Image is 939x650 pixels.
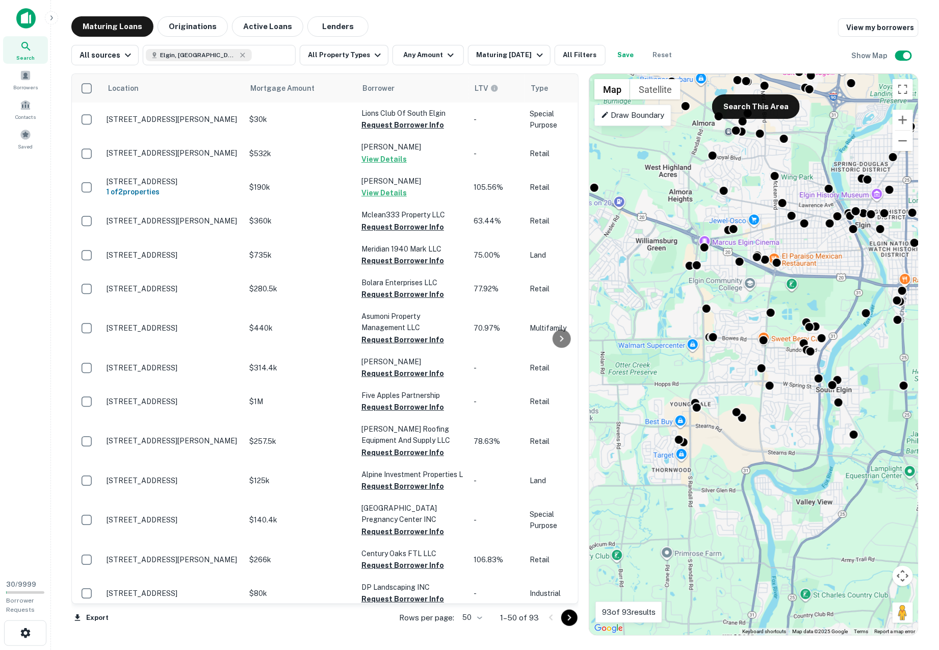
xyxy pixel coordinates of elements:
p: [STREET_ADDRESS] [107,251,239,260]
th: LTVs displayed on the website are for informational purposes only and may be reported incorrectly... [468,74,525,103]
button: Search This Area [712,94,800,119]
button: Zoom out [893,131,913,151]
p: [STREET_ADDRESS][PERSON_NAME] [107,436,239,445]
p: Retail [530,396,581,407]
p: Retail [530,148,581,159]
a: Report a map error [874,629,915,634]
p: $314.4k [249,362,351,373]
button: Toggle fullscreen view [893,79,913,99]
div: All sources [80,49,134,61]
p: Mclean333 Property LLC [361,209,463,220]
p: Retail [530,283,581,294]
p: $140.4k [249,514,351,526]
p: $125k [249,475,351,486]
span: 105.56% [474,183,503,191]
span: Type [531,82,548,94]
p: [STREET_ADDRESS] [107,397,239,406]
p: $440k [249,322,351,334]
button: Show street map [594,79,630,99]
th: Borrower [356,74,468,103]
p: 1–50 of 93 [500,612,539,624]
button: Map camera controls [893,566,913,586]
p: Retail [530,554,581,565]
span: - [474,364,477,372]
a: Terms (opens in new tab) [854,629,868,634]
div: Chat Widget [888,568,939,617]
p: $80k [249,588,351,599]
span: Saved [18,142,33,151]
p: [STREET_ADDRESS][PERSON_NAME] [107,216,239,226]
a: Search [3,36,48,64]
button: All Property Types [300,45,388,65]
img: capitalize-icon.png [16,8,36,29]
p: $360k [249,215,351,227]
p: Retail [530,215,581,227]
button: View Details [361,187,407,199]
p: Industrial [530,588,581,599]
p: Special Purpose [530,509,581,531]
p: [PERSON_NAME] [361,141,463,153]
p: Retail [530,182,581,193]
div: LTVs displayed on the website are for informational purposes only and may be reported incorrectly... [475,83,499,94]
span: Location [108,82,152,94]
div: Borrowers [3,66,48,93]
button: Active Loans [232,16,303,37]
p: [PERSON_NAME] Roofing Equipment And Supply LLC [361,423,463,446]
h6: LTV [475,83,488,94]
button: Zoom in [893,110,913,130]
div: Saved [3,125,48,153]
button: Request Borrower Info [361,255,444,267]
button: Show satellite imagery [630,79,681,99]
button: Request Borrower Info [361,367,444,380]
a: Open this area in Google Maps (opens a new window) [592,622,625,635]
button: Request Borrower Info [361,334,444,346]
p: Lions Club Of South Elgin [361,108,463,119]
p: 93 of 93 results [602,606,656,618]
button: Request Borrower Info [361,526,444,538]
button: Request Borrower Info [361,221,444,233]
span: - [474,397,477,406]
button: Request Borrower Info [361,559,444,571]
span: Borrower Requests [6,597,35,613]
th: Location [101,74,244,103]
button: Request Borrower Info [361,593,444,605]
a: Contacts [3,95,48,123]
th: Mortgage Amount [244,74,356,103]
p: Bolara Enterprises LLC [361,277,463,288]
div: 0 0 [589,74,918,635]
div: Maturing [DATE] [476,49,545,61]
span: Borrower [362,82,395,94]
p: Retail [530,362,581,373]
p: [GEOGRAPHIC_DATA] Pregnancy Center INC [361,503,463,525]
span: LTVs displayed on the website are for informational purposes only and may be reported incorrectly... [475,83,512,94]
p: Century Oaks FTL LLC [361,548,463,559]
img: Google [592,622,625,635]
span: 30 / 9999 [6,581,36,588]
button: View Details [361,153,407,165]
p: Draw Boundary [601,109,665,121]
a: View my borrowers [838,18,919,37]
span: Borrowers [13,83,38,91]
span: 70.97% [474,324,500,332]
p: $30k [249,114,351,125]
span: 63.44% [474,217,501,225]
p: [STREET_ADDRESS] [107,284,239,293]
p: [PERSON_NAME] [361,356,463,367]
p: Land [530,249,581,261]
p: $735k [249,249,351,261]
span: 106.83% [474,556,503,564]
button: Any Amount [393,45,464,65]
p: [STREET_ADDRESS][PERSON_NAME] [107,148,239,158]
p: [STREET_ADDRESS] [107,323,239,333]
p: $532k [249,148,351,159]
button: Maturing [DATE] [468,45,550,65]
th: Type [525,74,586,103]
span: Search [16,54,35,62]
button: All sources [71,45,139,65]
span: Contacts [15,113,36,121]
p: $266k [249,554,351,565]
span: - [474,115,477,123]
button: Keyboard shortcuts [742,628,786,635]
div: 50 [458,610,484,625]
